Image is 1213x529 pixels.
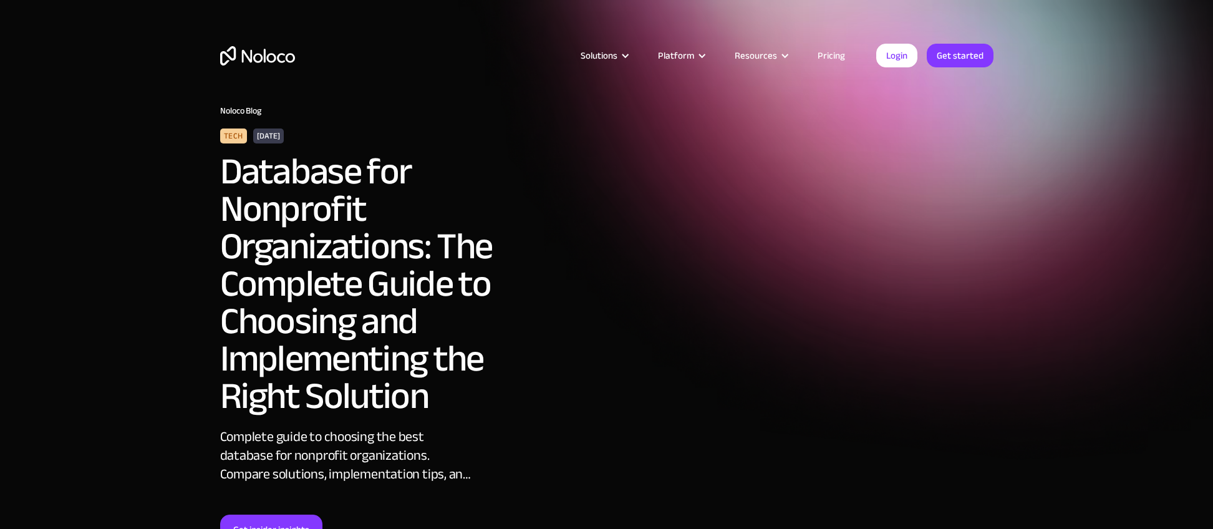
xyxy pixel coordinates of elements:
div: Resources [719,47,802,64]
a: Pricing [802,47,861,64]
div: Solutions [565,47,642,64]
div: Resources [735,47,777,64]
div: Platform [642,47,719,64]
div: Platform [658,47,694,64]
div: [DATE] [253,129,284,143]
a: Login [876,44,917,67]
a: Get started [927,44,993,67]
div: Complete guide to choosing the best database for nonprofit organizations. Compare solutions, impl... [220,427,476,483]
div: Tech [220,129,248,143]
div: Solutions [581,47,617,64]
h2: Database for Nonprofit Organizations: The Complete Guide to Choosing and Implementing the Right S... [220,153,563,415]
a: home [220,46,295,66]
